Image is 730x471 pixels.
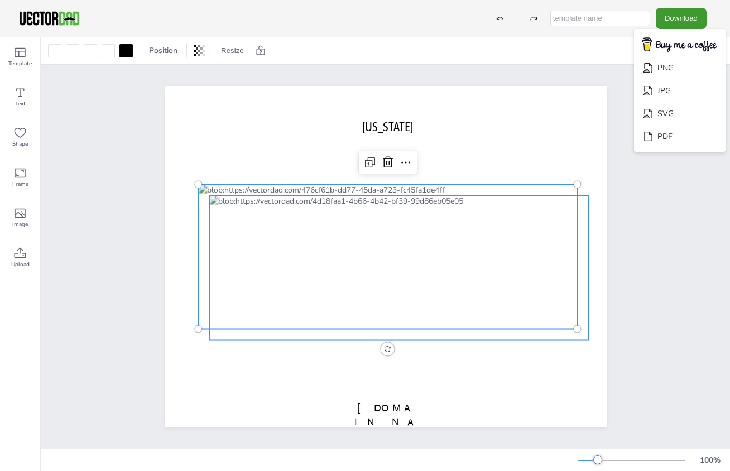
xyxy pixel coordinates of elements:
[634,79,726,102] li: JPG
[634,125,726,148] li: PDF
[634,56,726,79] li: PNG
[362,119,413,134] span: [US_STATE]
[634,102,726,125] li: SVG
[634,29,726,152] ul: Download
[550,11,650,26] input: template name
[15,99,26,108] span: Text
[697,455,723,465] div: 100 %
[656,8,707,28] button: Download
[217,42,248,60] button: Resize
[635,34,724,56] img: buymecoffee.png
[12,180,28,189] span: Frame
[8,59,32,68] span: Template
[147,45,180,56] span: Position
[18,10,81,27] img: VectorDad-1.png
[12,220,28,229] span: Image
[354,402,417,442] span: [DOMAIN_NAME]
[12,140,28,148] span: Shape
[11,260,30,269] span: Upload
